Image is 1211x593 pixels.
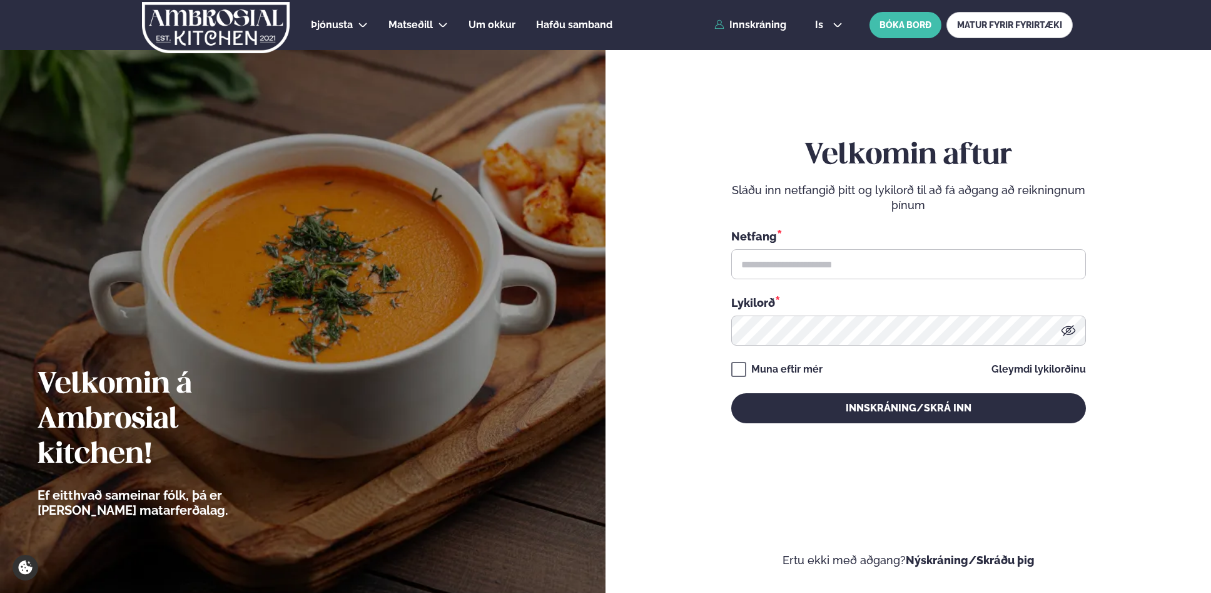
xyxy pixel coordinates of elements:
[536,18,612,33] a: Hafðu samband
[731,294,1086,311] div: Lykilorð
[731,228,1086,244] div: Netfang
[643,553,1173,568] p: Ertu ekki með aðgang?
[731,183,1086,213] p: Sláðu inn netfangið þitt og lykilorð til að fá aðgang að reikningnum þínum
[311,19,353,31] span: Þjónusta
[469,18,515,33] a: Um okkur
[946,12,1073,38] a: MATUR FYRIR FYRIRTÆKI
[805,20,852,30] button: is
[13,555,38,580] a: Cookie settings
[731,393,1086,423] button: Innskráning/Skrá inn
[906,554,1035,567] a: Nýskráning/Skráðu þig
[536,19,612,31] span: Hafðu samband
[869,12,941,38] button: BÓKA BORÐ
[141,2,291,53] img: logo
[714,19,786,31] a: Innskráning
[469,19,515,31] span: Um okkur
[38,368,297,473] h2: Velkomin á Ambrosial kitchen!
[731,138,1086,173] h2: Velkomin aftur
[38,488,297,518] p: Ef eitthvað sameinar fólk, þá er [PERSON_NAME] matarferðalag.
[311,18,353,33] a: Þjónusta
[991,364,1086,374] a: Gleymdi lykilorðinu
[815,20,827,30] span: is
[388,18,433,33] a: Matseðill
[388,19,433,31] span: Matseðill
